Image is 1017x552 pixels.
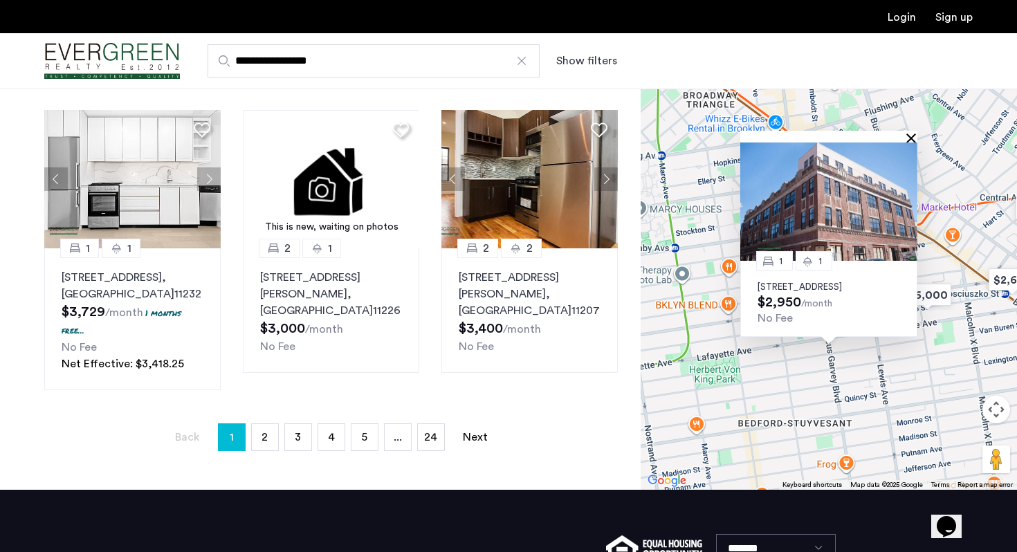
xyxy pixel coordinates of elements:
a: Terms (opens in new tab) [931,480,949,490]
span: 4 [328,432,335,443]
span: 1 [86,240,90,257]
span: $3,729 [62,305,105,319]
button: Map camera controls [982,396,1010,423]
span: 24 [424,432,437,443]
span: $2,950 [758,295,801,309]
button: Next apartment [197,167,221,191]
span: No Fee [758,313,793,324]
a: 21[STREET_ADDRESS][PERSON_NAME], [GEOGRAPHIC_DATA]11226No Fee [243,248,419,373]
p: [STREET_ADDRESS] [758,282,900,293]
button: Keyboard shortcuts [782,480,842,490]
span: 1 [230,426,234,448]
p: [STREET_ADDRESS] 11232 [62,269,203,302]
span: 2 [483,240,489,257]
a: 11[STREET_ADDRESS], [GEOGRAPHIC_DATA]112321 months free...No FeeNet Effective: $3,418.25 [44,248,221,390]
sub: /month [801,299,832,309]
button: Drag Pegman onto the map to open Street View [982,445,1010,473]
span: 3 [295,432,301,443]
span: 2 [526,240,533,257]
nav: Pagination [44,423,618,451]
span: 1 [818,257,822,266]
a: 22[STREET_ADDRESS][PERSON_NAME], [GEOGRAPHIC_DATA]11207No Fee [441,248,618,373]
span: 1 [328,240,332,257]
a: Next [461,424,489,450]
img: Apartment photo [740,142,917,261]
span: Map data ©2025 Google [850,481,923,488]
sub: /month [105,307,143,318]
span: $3,000 [260,322,305,335]
button: Previous apartment [44,167,68,191]
img: Google [644,472,690,490]
img: 66a1adb6-6608-43dd-a245-dc7333f8b390_638899380457288399.jpeg [441,110,619,248]
p: [STREET_ADDRESS][PERSON_NAME] 11226 [260,269,402,319]
span: 2 [262,432,268,443]
button: Next apartment [594,167,618,191]
div: This is new, waiting on photos [250,220,413,234]
a: Report a map error [958,480,1013,490]
input: Apartment Search [208,44,540,77]
div: $6,000 [898,279,957,311]
span: 2 [284,240,291,257]
span: Back [175,432,199,443]
span: 1 [127,240,131,257]
span: $3,400 [459,322,503,335]
a: Open this area in Google Maps (opens a new window) [644,472,690,490]
span: ... [394,432,402,443]
button: Previous apartment [441,167,465,191]
a: This is new, waiting on photos [243,110,420,248]
sub: /month [503,324,541,335]
iframe: chat widget [931,497,975,538]
span: 1 [779,257,782,266]
img: 218_638482865596313972.jpeg [44,110,221,248]
p: [STREET_ADDRESS][PERSON_NAME] 11207 [459,269,601,319]
img: 1.gif [243,110,420,248]
span: Net Effective: $3,418.25 [62,358,184,369]
span: No Fee [260,341,295,352]
sub: /month [305,324,343,335]
span: No Fee [459,341,494,352]
a: Registration [935,12,973,23]
button: Close [909,133,919,142]
span: No Fee [62,342,97,353]
a: Login [888,12,916,23]
span: 5 [361,432,367,443]
a: Cazamio Logo [44,35,180,87]
img: logo [44,35,180,87]
button: Show or hide filters [556,53,617,69]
